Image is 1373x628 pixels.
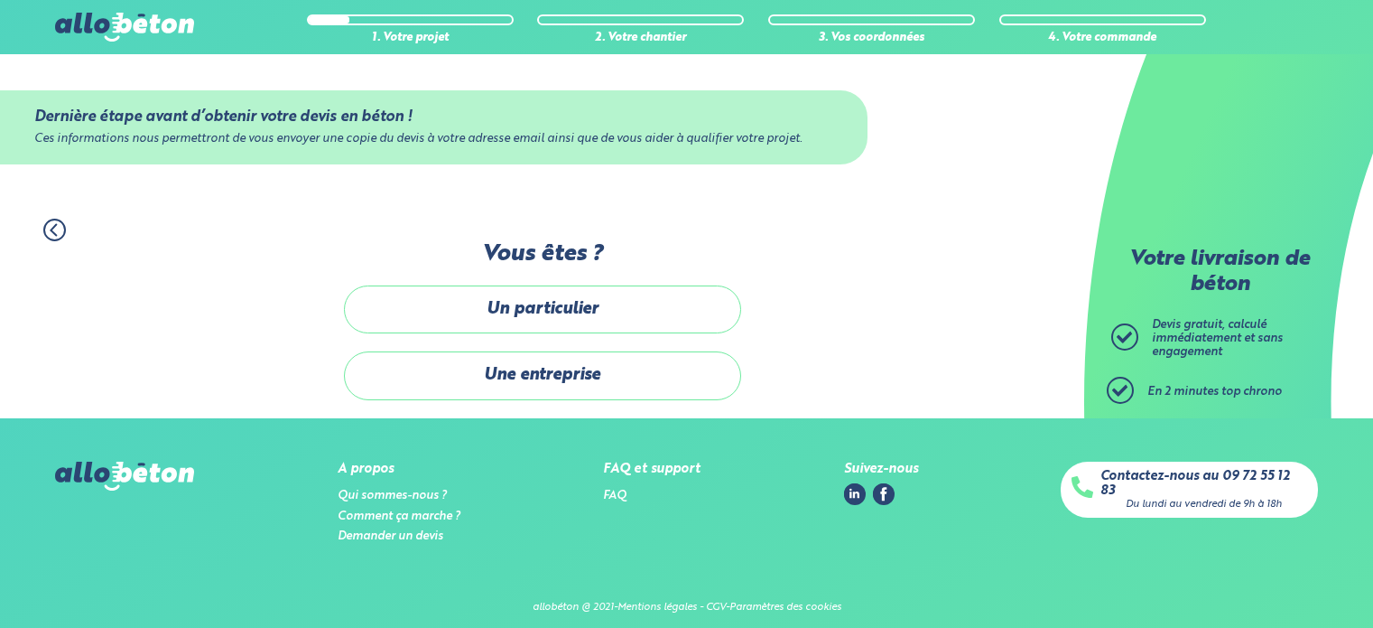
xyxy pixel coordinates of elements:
div: Du lundi au vendredi de 9h à 18h [1126,499,1282,511]
label: Une entreprise [344,351,741,399]
a: CGV [706,602,726,613]
iframe: Help widget launcher [1212,558,1353,608]
div: FAQ et support [603,462,700,477]
img: allobéton [55,13,194,42]
div: 2. Votre chantier [537,32,744,45]
span: En 2 minutes top chrono [1147,386,1282,398]
div: Dernière étape avant d’obtenir votre devis en béton ! [34,108,832,126]
div: 3. Vos coordonnées [768,32,975,45]
label: Vous êtes ? [344,241,741,267]
p: Votre livraison de béton [1116,248,1323,297]
div: Ces informations nous permettront de vous envoyer une copie du devis à votre adresse email ainsi ... [34,133,832,146]
a: Paramètres des cookies [729,602,841,613]
div: 1. Votre projet [307,32,514,45]
a: Qui sommes-nous ? [338,490,447,501]
img: allobéton [55,462,194,491]
a: Comment ça marche ? [338,511,460,522]
div: - [726,602,729,614]
div: allobéton @ 2021 [533,602,614,614]
div: A propos [338,462,460,477]
a: Contactez-nous au 09 72 55 12 83 [1100,469,1307,499]
div: 4. Votre commande [999,32,1206,45]
a: Demander un devis [338,530,443,542]
div: - [614,602,617,614]
span: - [700,602,703,613]
label: Un particulier [344,286,741,333]
a: FAQ [603,490,626,501]
a: Mentions légales [617,602,697,613]
span: Devis gratuit, calculé immédiatement et sans engagement [1152,319,1283,357]
div: Suivez-nous [844,462,918,477]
